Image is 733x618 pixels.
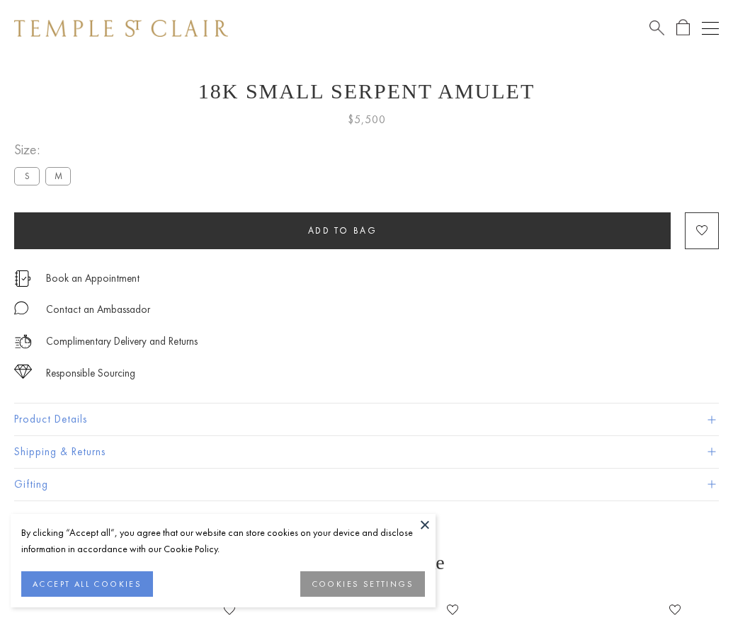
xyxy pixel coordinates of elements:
[676,19,690,37] a: Open Shopping Bag
[14,20,228,37] img: Temple St. Clair
[14,333,32,350] img: icon_delivery.svg
[21,571,153,597] button: ACCEPT ALL COOKIES
[14,469,719,500] button: Gifting
[14,365,32,379] img: icon_sourcing.svg
[14,404,719,435] button: Product Details
[702,20,719,37] button: Open navigation
[14,138,76,161] span: Size:
[21,525,425,557] div: By clicking “Accept all”, you agree that our website can store cookies on your device and disclos...
[649,19,664,37] a: Search
[46,270,140,286] a: Book an Appointment
[46,333,198,350] p: Complimentary Delivery and Returns
[14,301,28,315] img: MessageIcon-01_2.svg
[14,167,40,185] label: S
[348,110,386,129] span: $5,500
[14,270,31,287] img: icon_appointment.svg
[46,301,150,319] div: Contact an Ambassador
[300,571,425,597] button: COOKIES SETTINGS
[14,79,719,103] h1: 18K Small Serpent Amulet
[308,224,377,236] span: Add to bag
[45,167,71,185] label: M
[14,212,671,249] button: Add to bag
[14,436,719,468] button: Shipping & Returns
[46,365,135,382] div: Responsible Sourcing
